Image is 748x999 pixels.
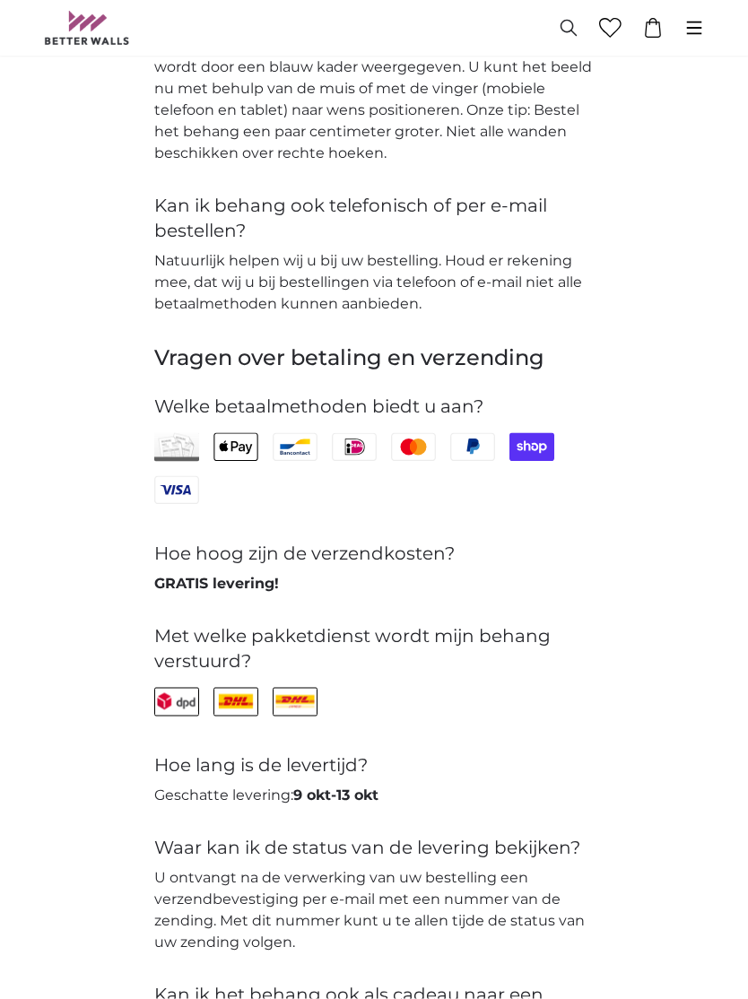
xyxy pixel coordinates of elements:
h4: Hoe hoog zijn de verzendkosten? [154,541,595,566]
img: DEX [274,693,317,709]
h4: Kan ik behang ook telefonisch of per e-mail bestellen? [154,193,595,243]
img: Betterwalls [44,11,130,45]
h3: Vragen over betaling en verzending [154,343,595,372]
p: U ontvangt na de verwerking van uw bestelling een verzendbevestiging per e-mail met een nummer va... [154,867,595,953]
span: 9 okt [293,786,331,804]
img: DHLINT [214,693,257,709]
b: - [293,786,378,804]
p: Natuurlijk helpen wij u bij uw bestelling. Houd er rekening mee, dat wij u bij bestellingen via t... [154,250,595,315]
h4: Met welke pakketdienst wordt mijn behang verstuurd? [154,623,595,673]
span: 13 okt [336,786,378,804]
img: DPD [155,693,198,709]
h4: Hoe lang is de levertijd? [154,752,595,777]
p: Geschatte levering: [154,785,595,806]
img: Invoice [154,433,199,462]
p: Voer in de invoervelden “Hoogte” en “Breedte” uw gewenste maat in. In de meeste gevallen zal het ... [154,13,595,164]
span: GRATIS levering! [154,575,279,592]
h4: Welke betaalmethoden biedt u aan? [154,394,595,419]
h4: Waar kan ik de status van de levering bekijken? [154,835,595,860]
